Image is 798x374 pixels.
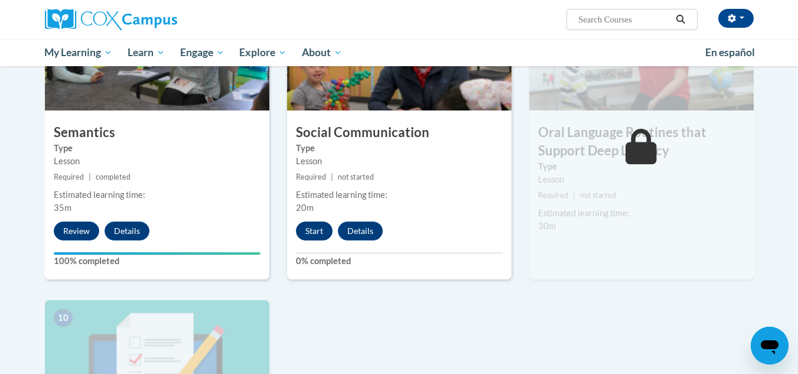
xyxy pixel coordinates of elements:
[54,142,260,155] label: Type
[105,222,149,240] button: Details
[529,123,754,160] h3: Oral Language Routines that Support Deep Literacy
[577,12,672,27] input: Search Courses
[232,39,294,66] a: Explore
[296,173,326,181] span: Required
[296,255,503,268] label: 0% completed
[27,39,771,66] div: Main menu
[538,207,745,220] div: Estimated learning time:
[54,188,260,201] div: Estimated learning time:
[96,173,131,181] span: completed
[54,173,84,181] span: Required
[294,39,350,66] a: About
[37,39,120,66] a: My Learning
[45,123,269,142] h3: Semantics
[45,9,269,30] a: Cox Campus
[287,123,512,142] h3: Social Communication
[580,191,616,200] span: not started
[296,203,314,213] span: 20m
[331,173,333,181] span: |
[120,39,172,66] a: Learn
[538,191,568,200] span: Required
[239,45,286,60] span: Explore
[705,46,755,58] span: En español
[54,255,260,268] label: 100% completed
[45,9,177,30] img: Cox Campus
[296,155,503,168] div: Lesson
[751,327,789,365] iframe: Button to launch messaging window
[573,191,575,200] span: |
[338,173,374,181] span: not started
[54,222,99,240] button: Review
[296,142,503,155] label: Type
[54,309,73,327] span: 10
[538,160,745,173] label: Type
[128,45,165,60] span: Learn
[54,155,260,168] div: Lesson
[44,45,112,60] span: My Learning
[302,45,342,60] span: About
[172,39,232,66] a: Engage
[538,221,556,231] span: 30m
[538,173,745,186] div: Lesson
[698,40,763,65] a: En español
[338,222,383,240] button: Details
[180,45,224,60] span: Engage
[296,222,333,240] button: Start
[89,173,91,181] span: |
[54,252,260,255] div: Your progress
[54,203,71,213] span: 35m
[718,9,754,28] button: Account Settings
[672,12,689,27] button: Search
[296,188,503,201] div: Estimated learning time:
